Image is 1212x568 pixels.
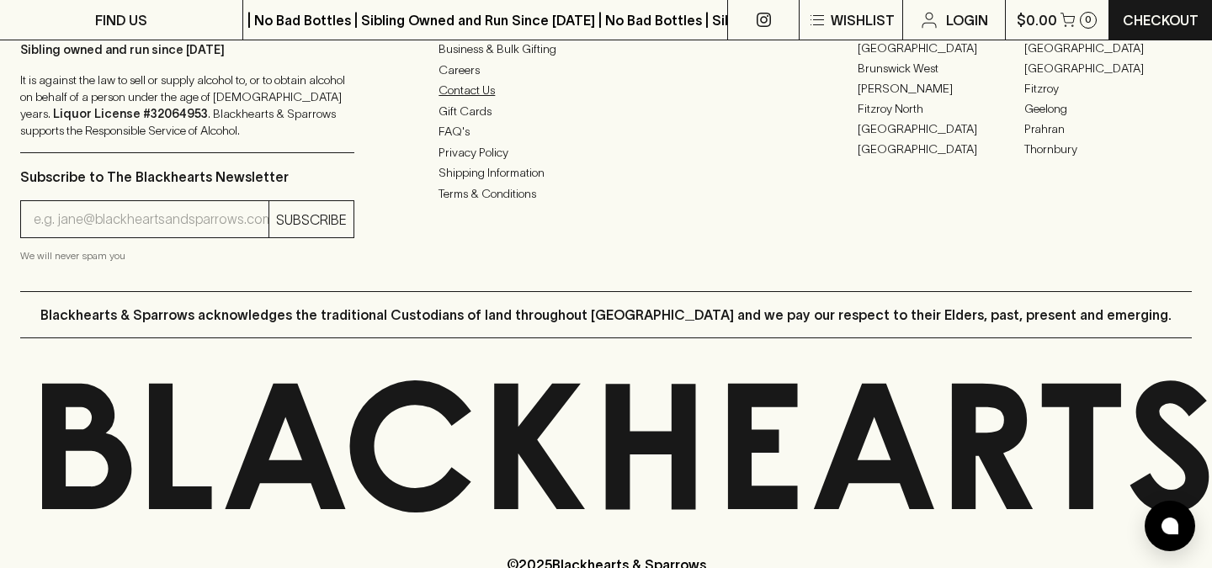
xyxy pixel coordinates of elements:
a: Brunswick West [858,58,1025,78]
a: Contact Us [439,80,773,100]
a: [PERSON_NAME] [858,78,1025,98]
p: Subscribe to The Blackhearts Newsletter [20,167,354,187]
p: It is against the law to sell or supply alcohol to, or to obtain alcohol on behalf of a person un... [20,72,354,139]
strong: Liquor License #32064953 [53,107,208,120]
a: Gift Cards [439,101,773,121]
p: Checkout [1123,10,1199,30]
button: SUBSCRIBE [269,201,353,237]
p: 0 [1085,15,1092,24]
input: e.g. jane@blackheartsandsparrows.com.au [34,206,268,233]
p: Sibling owned and run since [DATE] [20,41,354,58]
a: Business & Bulk Gifting [439,39,773,59]
a: [GEOGRAPHIC_DATA] [858,119,1025,139]
p: We will never spam you [20,247,354,264]
a: Geelong [1024,98,1192,119]
a: [GEOGRAPHIC_DATA] [858,139,1025,159]
a: FAQ's [439,121,773,141]
p: SUBSCRIBE [276,210,347,230]
p: Wishlist [831,10,895,30]
p: $0.00 [1017,10,1057,30]
img: bubble-icon [1161,518,1178,534]
p: FIND US [95,10,147,30]
a: Privacy Policy [439,142,773,162]
a: [GEOGRAPHIC_DATA] [858,38,1025,58]
a: [GEOGRAPHIC_DATA] [1024,38,1192,58]
a: Thornbury [1024,139,1192,159]
a: [GEOGRAPHIC_DATA] [1024,58,1192,78]
a: Terms & Conditions [439,183,773,204]
a: Fitzroy North [858,98,1025,119]
a: Prahran [1024,119,1192,139]
p: Login [946,10,988,30]
a: Fitzroy [1024,78,1192,98]
p: Blackhearts & Sparrows acknowledges the traditional Custodians of land throughout [GEOGRAPHIC_DAT... [40,305,1172,325]
a: Shipping Information [439,162,773,183]
a: Careers [439,60,773,80]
